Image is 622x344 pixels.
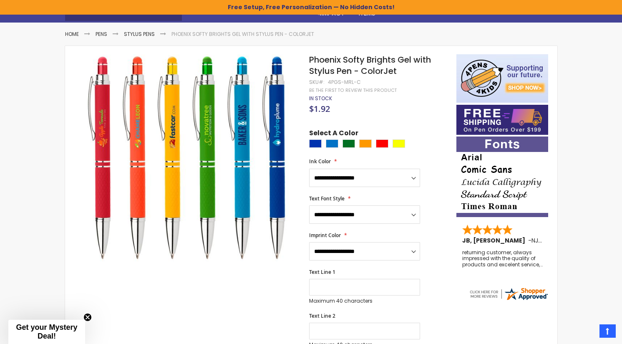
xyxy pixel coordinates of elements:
span: Text Line 1 [309,268,335,276]
div: 4PGS-MRL-C [328,79,361,86]
img: 4pens.com widget logo [468,286,549,301]
div: Yellow [393,139,405,148]
a: Be the first to review this product [309,87,397,94]
button: Close teaser [83,313,92,321]
span: Select A Color [309,129,358,140]
span: Ink Color [309,158,331,165]
div: Blue Light [326,139,338,148]
img: font-personalization-examples [456,137,548,217]
span: Text Line 2 [309,312,335,319]
span: Text Font Style [309,195,345,202]
a: Stylus Pens [124,30,155,38]
div: Red [376,139,388,148]
a: Pens [96,30,107,38]
span: JB, [PERSON_NAME] [462,236,528,245]
img: Phoenix Softy Brights Gel with Stylus Pen - ColorJet [82,53,298,270]
span: Imprint Color [309,232,341,239]
iframe: Google Customer Reviews [553,321,622,344]
li: Phoenix Softy Brights Gel with Stylus Pen - ColorJet [171,31,314,38]
strong: SKU [309,78,325,86]
span: In stock [309,95,332,102]
span: $1.92 [309,103,330,114]
p: Maximum 40 characters [309,298,420,304]
div: Orange [359,139,372,148]
div: Availability [309,95,332,102]
span: NJ [531,236,542,245]
img: Free shipping on orders over $199 [456,105,548,135]
img: 4pens 4 kids [456,54,548,103]
div: Get your Mystery Deal!Close teaser [8,320,85,344]
span: Get your Mystery Deal! [16,323,77,340]
a: Home [65,30,79,38]
div: Green [342,139,355,148]
div: Blue [309,139,322,148]
span: Phoenix Softy Brights Gel with Stylus Pen - ColorJet [309,54,431,77]
a: 4pens.com certificate URL [468,296,549,303]
div: returning customer, always impressed with the quality of products and excelent service, will retu... [462,250,543,268]
span: - , [528,236,601,245]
